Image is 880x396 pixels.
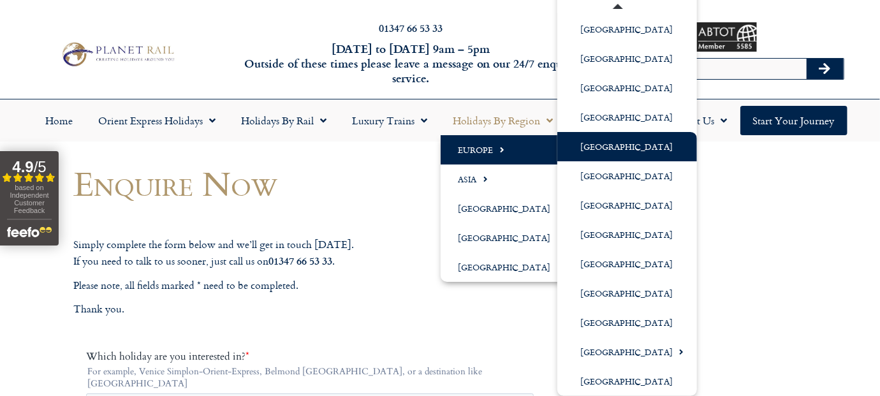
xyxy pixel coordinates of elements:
[557,132,697,161] a: [GEOGRAPHIC_DATA]
[557,308,697,337] a: [GEOGRAPHIC_DATA]
[33,106,86,135] a: Home
[557,44,697,73] a: [GEOGRAPHIC_DATA]
[73,237,552,270] p: Simply complete the form below and we’ll get in touch [DATE]. If you need to talk to us sooner, j...
[557,337,697,367] a: [GEOGRAPHIC_DATA]
[229,106,340,135] a: Holidays by Rail
[441,253,575,282] a: [GEOGRAPHIC_DATA]
[740,106,847,135] a: Start your Journey
[557,249,697,279] a: [GEOGRAPHIC_DATA]
[557,279,697,308] a: [GEOGRAPHIC_DATA]
[73,165,552,202] h1: Enquire Now
[441,194,575,223] a: [GEOGRAPHIC_DATA]
[441,223,575,253] a: [GEOGRAPHIC_DATA]
[441,106,566,135] a: Holidays by Region
[557,15,697,44] a: [GEOGRAPHIC_DATA]
[441,165,575,194] a: Asia
[557,220,697,249] a: [GEOGRAPHIC_DATA]
[226,285,291,299] span: Your last name
[379,20,443,35] a: 01347 66 53 33
[268,253,332,268] strong: 01347 66 53 33
[557,191,697,220] a: [GEOGRAPHIC_DATA]
[807,59,844,79] button: Search
[73,277,552,294] p: Please note, all fields marked * need to be completed.
[441,135,575,165] a: Europe
[340,106,441,135] a: Luxury Trains
[557,73,697,103] a: [GEOGRAPHIC_DATA]
[73,301,552,318] p: Thank you.
[557,161,697,191] a: [GEOGRAPHIC_DATA]
[661,106,740,135] a: About Us
[238,41,583,86] h6: [DATE] to [DATE] 9am – 5pm Outside of these times please leave a message on our 24/7 enquiry serv...
[57,40,177,69] img: Planet Rail Train Holidays Logo
[557,367,697,396] a: [GEOGRAPHIC_DATA]
[557,103,697,132] a: [GEOGRAPHIC_DATA]
[6,106,874,135] nav: Menu
[86,106,229,135] a: Orient Express Holidays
